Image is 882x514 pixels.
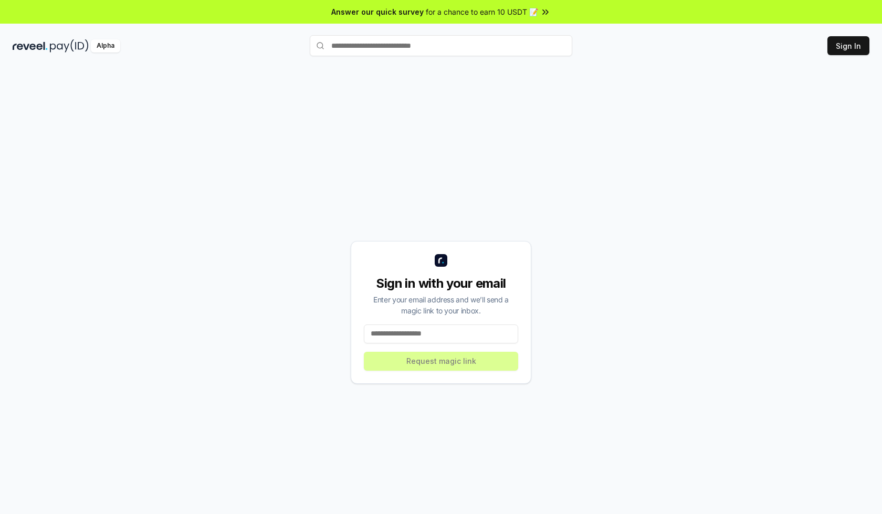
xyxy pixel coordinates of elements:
[426,6,538,17] span: for a chance to earn 10 USDT 📝
[435,254,447,267] img: logo_small
[364,275,518,292] div: Sign in with your email
[91,39,120,53] div: Alpha
[50,39,89,53] img: pay_id
[827,36,869,55] button: Sign In
[364,294,518,316] div: Enter your email address and we’ll send a magic link to your inbox.
[331,6,424,17] span: Answer our quick survey
[13,39,48,53] img: reveel_dark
